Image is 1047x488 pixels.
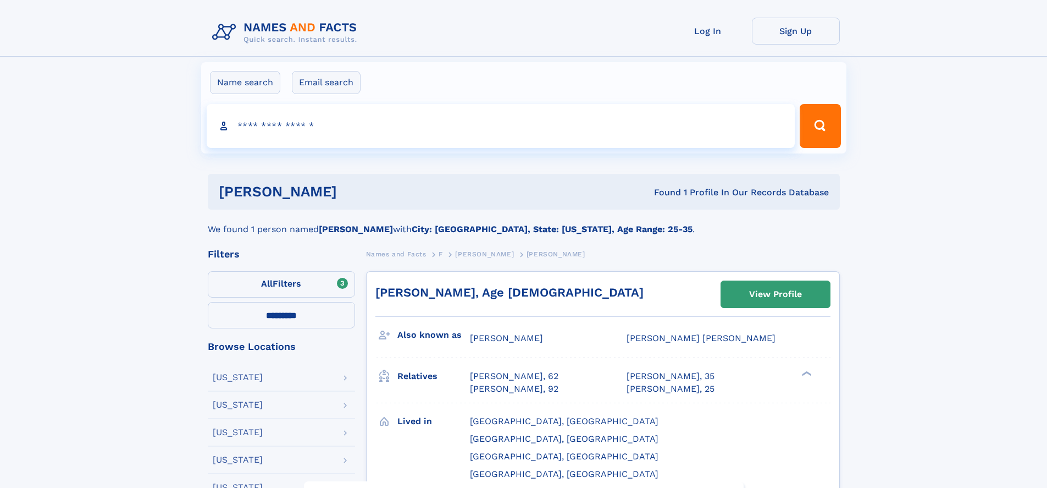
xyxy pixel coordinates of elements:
[213,428,263,437] div: [US_STATE]
[208,18,366,47] img: Logo Names and Facts
[208,249,355,259] div: Filters
[627,333,775,343] span: [PERSON_NAME] [PERSON_NAME]
[470,383,558,395] a: [PERSON_NAME], 92
[208,271,355,298] label: Filters
[470,434,658,444] span: [GEOGRAPHIC_DATA], [GEOGRAPHIC_DATA]
[366,247,426,261] a: Names and Facts
[412,224,693,234] b: City: [GEOGRAPHIC_DATA], State: [US_STATE], Age Range: 25-35
[439,247,443,261] a: F
[470,469,658,479] span: [GEOGRAPHIC_DATA], [GEOGRAPHIC_DATA]
[749,282,802,307] div: View Profile
[292,71,361,94] label: Email search
[752,18,840,45] a: Sign Up
[213,401,263,409] div: [US_STATE]
[439,250,443,258] span: F
[210,71,280,94] label: Name search
[213,373,263,382] div: [US_STATE]
[527,250,585,258] span: [PERSON_NAME]
[219,185,496,199] h1: [PERSON_NAME]
[375,286,644,299] a: [PERSON_NAME], Age [DEMOGRAPHIC_DATA]
[664,18,752,45] a: Log In
[208,210,840,236] div: We found 1 person named with .
[470,370,558,382] a: [PERSON_NAME], 62
[208,342,355,352] div: Browse Locations
[397,367,470,386] h3: Relatives
[397,412,470,431] h3: Lived in
[800,104,840,148] button: Search Button
[721,281,830,308] a: View Profile
[495,187,829,199] div: Found 1 Profile In Our Records Database
[455,247,514,261] a: [PERSON_NAME]
[627,383,714,395] a: [PERSON_NAME], 25
[455,250,514,258] span: [PERSON_NAME]
[207,104,795,148] input: search input
[627,370,714,382] a: [PERSON_NAME], 35
[261,278,273,289] span: All
[470,333,543,343] span: [PERSON_NAME]
[213,456,263,464] div: [US_STATE]
[470,451,658,462] span: [GEOGRAPHIC_DATA], [GEOGRAPHIC_DATA]
[470,416,658,426] span: [GEOGRAPHIC_DATA], [GEOGRAPHIC_DATA]
[799,370,812,377] div: ❯
[319,224,393,234] b: [PERSON_NAME]
[397,326,470,344] h3: Also known as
